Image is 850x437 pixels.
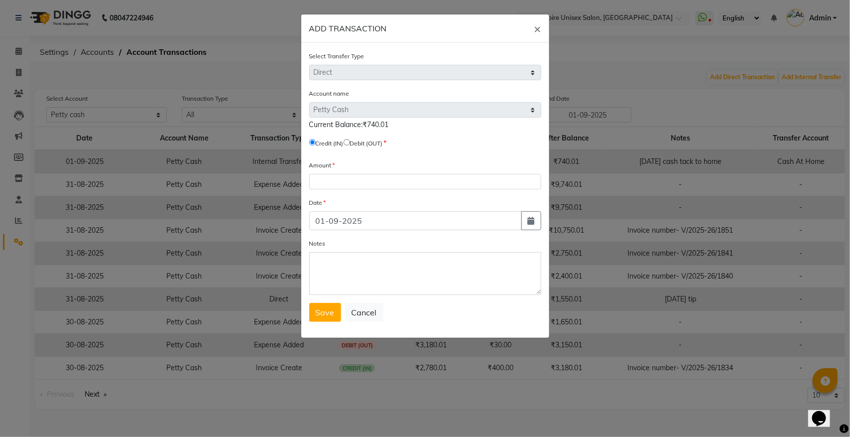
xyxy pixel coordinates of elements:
[316,139,344,148] label: Credit (IN)
[309,22,387,34] h6: ADD TRANSACTION
[526,14,549,42] button: Close
[808,397,840,427] iframe: chat widget
[316,307,335,317] span: Save
[534,21,541,36] span: ×
[350,139,383,148] label: Debit (OUT)
[309,198,326,207] label: Date
[345,303,383,322] button: Cancel
[309,89,350,98] label: Account name
[309,52,364,61] label: Select Transfer Type
[309,161,335,170] label: Amount
[309,303,341,322] button: Save
[309,120,389,129] span: Current Balance:₹740.01
[309,239,326,248] label: Notes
